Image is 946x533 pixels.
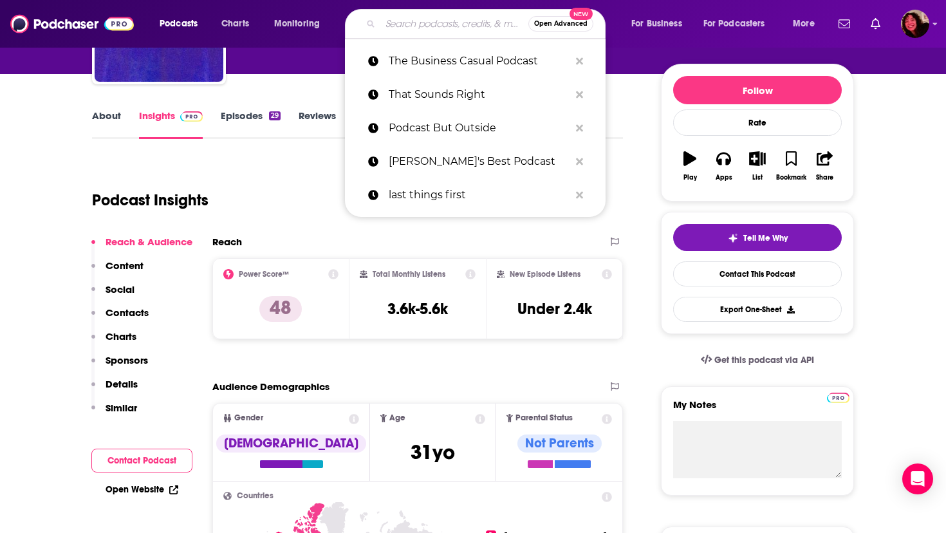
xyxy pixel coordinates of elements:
img: tell me why sparkle [728,233,738,243]
span: Open Advanced [534,21,588,27]
button: Export One-Sheet [673,297,842,322]
button: Bookmark [774,143,808,189]
div: Bookmark [776,174,806,182]
a: InsightsPodchaser Pro [139,109,203,139]
button: Charts [91,330,136,354]
div: Share [816,174,833,182]
button: Play [673,143,707,189]
a: Show notifications dropdown [833,13,855,35]
a: Podcast But Outside [345,111,606,145]
img: Podchaser Pro [180,111,203,122]
div: List [752,174,763,182]
a: last things first [345,178,606,212]
a: The Business Casual Podcast [345,44,606,78]
span: For Business [631,15,682,33]
a: Charts [213,14,257,34]
img: Podchaser - Follow, Share and Rate Podcasts [10,12,134,36]
p: Sponsors [106,354,148,366]
button: Reach & Audience [91,236,192,259]
button: Apps [707,143,740,189]
button: Follow [673,76,842,104]
button: Show profile menu [901,10,929,38]
span: Parental Status [515,414,573,422]
button: open menu [622,14,698,34]
button: Details [91,378,138,402]
button: Open AdvancedNew [528,16,593,32]
div: Open Intercom Messenger [902,463,933,494]
a: Get this podcast via API [691,344,824,376]
button: tell me why sparkleTell Me Why [673,224,842,251]
label: My Notes [673,398,842,421]
button: open menu [784,14,831,34]
span: Get this podcast via API [714,355,814,366]
span: Logged in as Kathryn-Musilek [901,10,929,38]
h3: 3.6k-5.6k [387,299,448,319]
button: Contacts [91,306,149,330]
button: Social [91,283,134,307]
input: Search podcasts, credits, & more... [380,14,528,34]
span: Age [389,414,405,422]
h2: Total Monthly Listens [373,270,445,279]
p: last things first [389,178,570,212]
h1: Podcast Insights [92,191,209,210]
p: Paul's Best Podcast [389,145,570,178]
h3: Under 2.4k [517,299,592,319]
button: open menu [265,14,337,34]
h2: Reach [212,236,242,248]
p: Charts [106,330,136,342]
p: Podcast But Outside [389,111,570,145]
div: Search podcasts, credits, & more... [357,9,618,39]
a: Reviews [299,109,336,139]
p: Contacts [106,306,149,319]
p: Content [106,259,144,272]
div: Apps [716,174,732,182]
span: Charts [221,15,249,33]
p: Details [106,378,138,390]
span: New [570,8,593,20]
p: 48 [259,296,302,322]
div: [DEMOGRAPHIC_DATA] [216,435,366,453]
img: Podchaser Pro [827,393,849,403]
div: Not Parents [517,435,602,453]
button: Content [91,259,144,283]
p: The Business Casual Podcast [389,44,570,78]
h2: New Episode Listens [510,270,580,279]
button: open menu [151,14,214,34]
span: Monitoring [274,15,320,33]
a: [PERSON_NAME]'s Best Podcast [345,145,606,178]
h2: Power Score™ [239,270,289,279]
a: Show notifications dropdown [866,13,886,35]
a: Pro website [827,391,849,403]
span: Countries [237,492,274,500]
div: Play [683,174,697,182]
img: User Profile [901,10,929,38]
div: 29 [269,111,281,120]
span: Gender [234,414,263,422]
a: About [92,109,121,139]
span: 31 yo [411,440,455,465]
span: For Podcasters [703,15,765,33]
button: Similar [91,402,137,425]
p: Reach & Audience [106,236,192,248]
a: That Sounds Right [345,78,606,111]
button: Share [808,143,842,189]
p: That Sounds Right [389,78,570,111]
button: List [741,143,774,189]
span: Podcasts [160,15,198,33]
button: Contact Podcast [91,449,192,472]
p: Similar [106,402,137,414]
div: Rate [673,109,842,136]
a: Contact This Podcast [673,261,842,286]
span: Tell Me Why [743,233,788,243]
h2: Audience Demographics [212,380,329,393]
button: Sponsors [91,354,148,378]
a: Episodes29 [221,109,281,139]
a: Open Website [106,484,178,495]
span: More [793,15,815,33]
p: Social [106,283,134,295]
button: open menu [695,14,784,34]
